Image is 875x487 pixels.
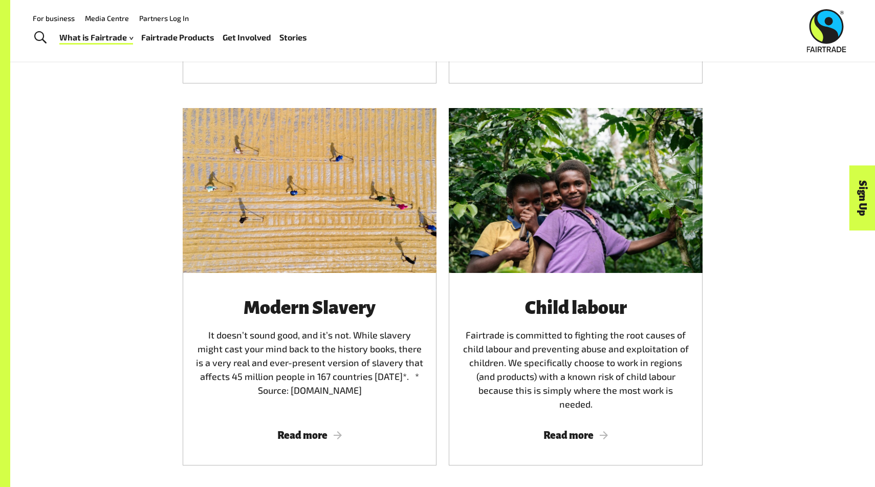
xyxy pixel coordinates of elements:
a: Stories [279,30,307,45]
div: Fairtrade is committed to fighting the root causes of child labour and preventing abuse and explo... [461,298,690,411]
span: Read more [195,430,424,441]
a: Partners Log In [139,14,189,23]
img: Fairtrade Australia New Zealand logo [807,9,846,52]
a: For business [33,14,75,23]
a: Modern SlaveryIt doesn’t sound good, and it’s not. While slavery might cast your mind back to the... [183,108,436,465]
a: Fairtrade Products [141,30,214,45]
a: Media Centre [85,14,129,23]
a: Child labourFairtrade is committed to fighting the root causes of child labour and preventing abu... [449,108,703,465]
span: Read more [461,430,690,441]
div: It doesn’t sound good, and it’s not. While slavery might cast your mind back to the history books... [195,298,424,411]
h3: Modern Slavery [195,298,424,318]
a: Get Involved [223,30,271,45]
a: What is Fairtrade [59,30,133,45]
a: Toggle Search [28,25,53,51]
h3: Child labour [461,298,690,318]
